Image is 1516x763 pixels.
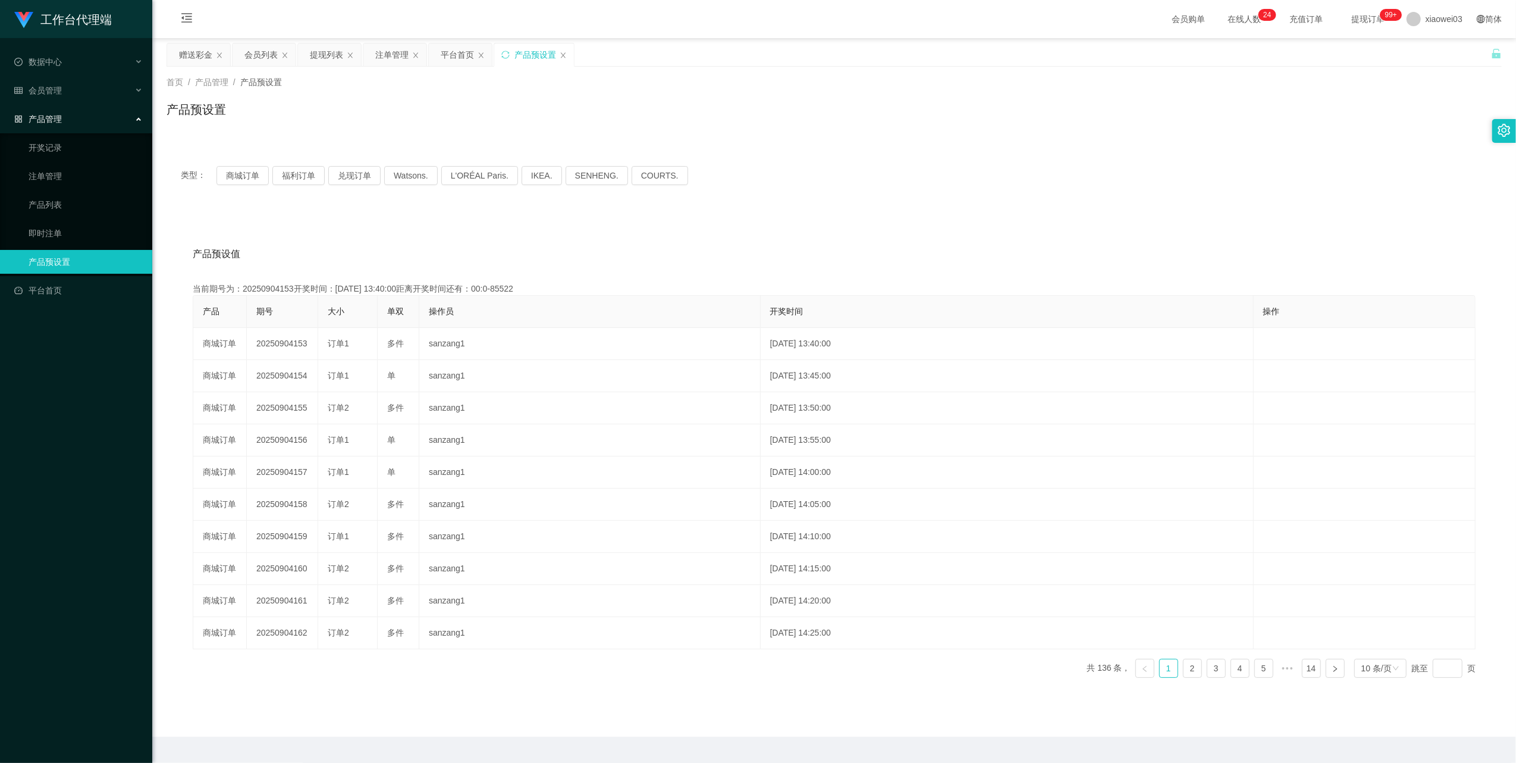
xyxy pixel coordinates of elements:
[1159,659,1178,678] li: 1
[328,596,349,605] span: 订单2
[216,166,269,185] button: 商城订单
[193,360,247,392] td: 商城订单
[514,43,556,66] div: 产品预设置
[193,456,247,489] td: 商城订单
[441,166,518,185] button: L'ORÉAL Paris.
[1326,659,1345,678] li: 下一页
[761,360,1254,392] td: [DATE] 13:45:00
[14,86,62,95] span: 会员管理
[247,328,318,360] td: 20250904153
[1258,9,1276,21] sup: 24
[1254,659,1273,678] li: 5
[281,52,288,59] i: 图标: close
[419,521,761,553] td: sanzang1
[195,77,228,87] span: 产品管理
[1231,659,1249,677] a: 4
[1491,48,1502,59] i: 图标: unlock
[247,424,318,456] td: 20250904156
[328,307,344,316] span: 大小
[328,467,349,477] span: 订单1
[387,371,396,380] span: 单
[328,531,349,541] span: 订单1
[193,489,247,521] td: 商城订单
[419,553,761,585] td: sanzang1
[29,193,143,217] a: 产品列表
[29,250,143,274] a: 产品预设置
[1222,15,1267,23] span: 在线人数
[1346,15,1391,23] span: 提现订单
[1411,659,1476,678] div: 跳至 页
[387,564,404,573] span: 多件
[761,521,1254,553] td: [DATE] 14:10:00
[328,339,349,348] span: 订单1
[193,617,247,649] td: 商城订单
[272,166,325,185] button: 福利订单
[419,585,761,617] td: sanzang1
[1477,15,1485,23] i: 图标: global
[1498,124,1511,137] i: 图标: setting
[193,424,247,456] td: 商城订单
[1160,659,1178,677] a: 1
[29,221,143,245] a: 即时注单
[240,77,282,87] span: 产品预设置
[387,403,404,412] span: 多件
[1361,659,1392,677] div: 10 条/页
[1141,665,1148,673] i: 图标: left
[761,328,1254,360] td: [DATE] 13:40:00
[188,77,190,87] span: /
[29,164,143,188] a: 注单管理
[375,43,409,66] div: 注单管理
[244,43,278,66] div: 会员列表
[441,43,474,66] div: 平台首页
[310,43,343,66] div: 提现列表
[328,628,349,637] span: 订单2
[328,499,349,509] span: 订单2
[203,307,219,316] span: 产品
[193,283,1476,295] div: 当前期号为：20250904153开奖时间：[DATE] 13:40:00距离开奖时间还有：00:0-85522
[761,424,1254,456] td: [DATE] 13:55:00
[387,435,396,445] span: 单
[247,617,318,649] td: 20250904162
[387,307,404,316] span: 单双
[761,456,1254,489] td: [DATE] 14:00:00
[429,307,454,316] span: 操作员
[387,467,396,477] span: 单
[1135,659,1154,678] li: 上一页
[419,328,761,360] td: sanzang1
[216,52,223,59] i: 图标: close
[632,166,688,185] button: COURTS.
[1302,659,1320,677] a: 14
[167,1,207,39] i: 图标: menu-fold
[560,52,567,59] i: 图标: close
[347,52,354,59] i: 图标: close
[14,115,23,123] i: 图标: appstore-o
[387,499,404,509] span: 多件
[193,328,247,360] td: 商城订单
[1278,659,1297,678] li: 向后 5 页
[387,531,404,541] span: 多件
[501,51,510,59] i: 图标: sync
[40,1,112,39] h1: 工作台代理端
[247,392,318,424] td: 20250904155
[419,424,761,456] td: sanzang1
[387,596,404,605] span: 多件
[247,585,318,617] td: 20250904161
[247,360,318,392] td: 20250904154
[328,403,349,412] span: 订单2
[14,57,62,67] span: 数据中心
[770,307,803,316] span: 开奖时间
[247,521,318,553] td: 20250904159
[179,43,212,66] div: 赠送彩金
[247,489,318,521] td: 20250904158
[1284,15,1329,23] span: 充值订单
[761,392,1254,424] td: [DATE] 13:50:00
[14,86,23,95] i: 图标: table
[193,247,240,261] span: 产品预设值
[247,553,318,585] td: 20250904160
[193,521,247,553] td: 商城订单
[247,456,318,489] td: 20250904157
[14,279,143,302] a: 图标: dashboard平台首页
[181,166,216,185] span: 类型：
[14,58,23,66] i: 图标: check-circle-o
[1183,659,1202,678] li: 2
